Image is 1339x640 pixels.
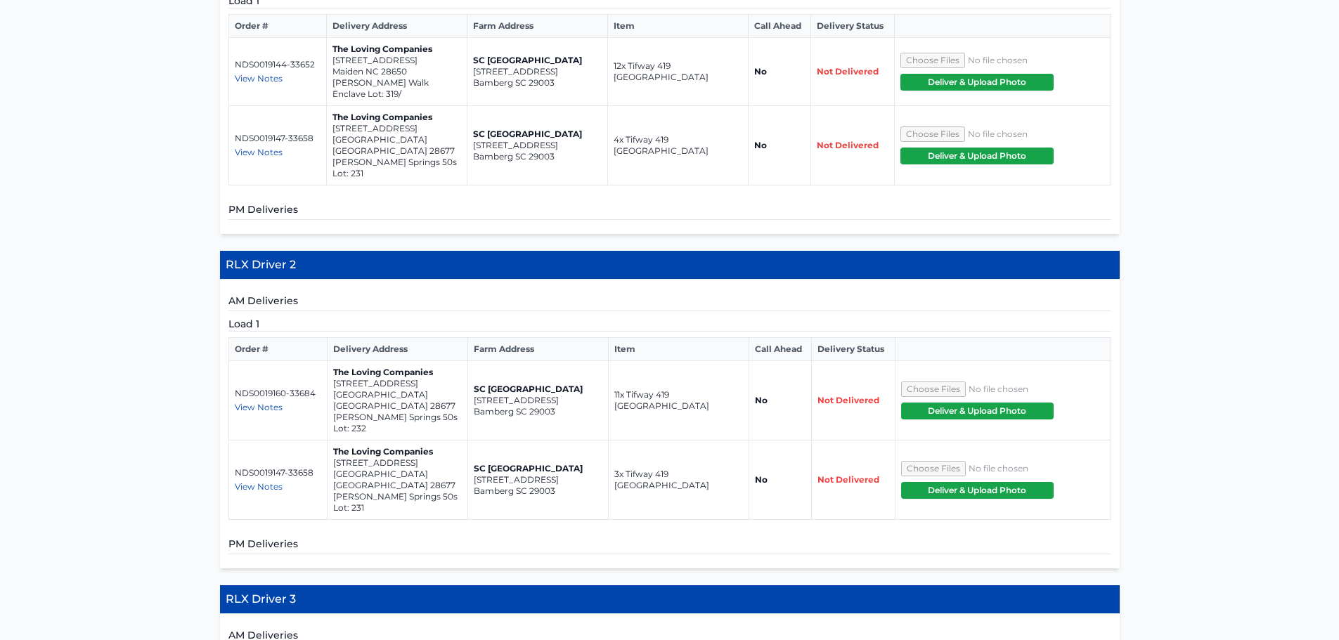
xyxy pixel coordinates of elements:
[474,395,602,406] p: [STREET_ADDRESS]
[607,106,748,185] td: 4x Tifway 419 [GEOGRAPHIC_DATA]
[817,140,879,150] span: Not Delivered
[754,140,767,150] strong: No
[333,457,462,469] p: [STREET_ADDRESS]
[235,147,283,157] span: View Notes
[332,66,461,77] p: Maiden NC 28650
[228,202,1111,220] h5: PM Deliveries
[817,66,879,77] span: Not Delivered
[748,15,810,38] th: Call Ahead
[755,395,768,405] strong: No
[333,367,462,378] p: The Loving Companies
[332,55,461,66] p: [STREET_ADDRESS]
[235,388,321,399] p: NDS0019160-33684
[332,134,461,157] p: [GEOGRAPHIC_DATA] [GEOGRAPHIC_DATA] 28677
[332,77,461,100] p: [PERSON_NAME] Walk Enclave Lot: 319/
[473,129,602,140] p: SC [GEOGRAPHIC_DATA]
[607,15,748,38] th: Item
[467,338,608,361] th: Farm Address
[900,74,1054,91] button: Deliver & Upload Photo
[474,384,602,395] p: SC [GEOGRAPHIC_DATA]
[220,585,1120,614] h4: RLX Driver 3
[608,338,749,361] th: Item
[220,251,1120,280] h4: RLX Driver 2
[474,485,602,497] p: Bamberg SC 29003
[754,66,767,77] strong: No
[901,403,1054,419] button: Deliver & Upload Photo
[473,66,602,77] p: [STREET_ADDRESS]
[332,123,461,134] p: [STREET_ADDRESS]
[332,44,461,55] p: The Loving Companies
[467,15,607,38] th: Farm Address
[235,402,283,412] span: View Notes
[333,378,462,389] p: [STREET_ADDRESS]
[235,481,283,492] span: View Notes
[607,38,748,106] td: 12x Tifway 419 [GEOGRAPHIC_DATA]
[333,446,462,457] p: The Loving Companies
[817,395,879,405] span: Not Delivered
[817,474,879,485] span: Not Delivered
[332,112,461,123] p: The Loving Companies
[235,467,321,478] p: NDS0019147-33658
[235,73,283,84] span: View Notes
[228,317,1111,332] h5: Load 1
[811,338,895,361] th: Delivery Status
[327,338,467,361] th: Delivery Address
[333,491,462,514] p: [PERSON_NAME] Springs 50s Lot: 231
[228,15,326,38] th: Order #
[235,59,321,70] p: NDS0019144-33652
[474,474,602,485] p: [STREET_ADDRESS]
[900,148,1054,164] button: Deliver & Upload Photo
[332,157,461,179] p: [PERSON_NAME] Springs 50s Lot: 231
[811,15,895,38] th: Delivery Status
[755,474,768,485] strong: No
[333,389,462,412] p: [GEOGRAPHIC_DATA] [GEOGRAPHIC_DATA] 28677
[608,361,749,440] td: 11x Tifway 419 [GEOGRAPHIC_DATA]
[333,469,462,491] p: [GEOGRAPHIC_DATA] [GEOGRAPHIC_DATA] 28677
[901,482,1054,499] button: Deliver & Upload Photo
[474,406,602,417] p: Bamberg SC 29003
[326,15,467,38] th: Delivery Address
[749,338,811,361] th: Call Ahead
[228,537,1111,554] h5: PM Deliveries
[228,338,327,361] th: Order #
[473,77,602,89] p: Bamberg SC 29003
[474,463,602,474] p: SC [GEOGRAPHIC_DATA]
[608,440,749,520] td: 3x Tifway 419 [GEOGRAPHIC_DATA]
[473,140,602,151] p: [STREET_ADDRESS]
[473,55,602,66] p: SC [GEOGRAPHIC_DATA]
[473,151,602,162] p: Bamberg SC 29003
[228,294,1111,311] h5: AM Deliveries
[235,133,321,144] p: NDS0019147-33658
[333,412,462,434] p: [PERSON_NAME] Springs 50s Lot: 232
